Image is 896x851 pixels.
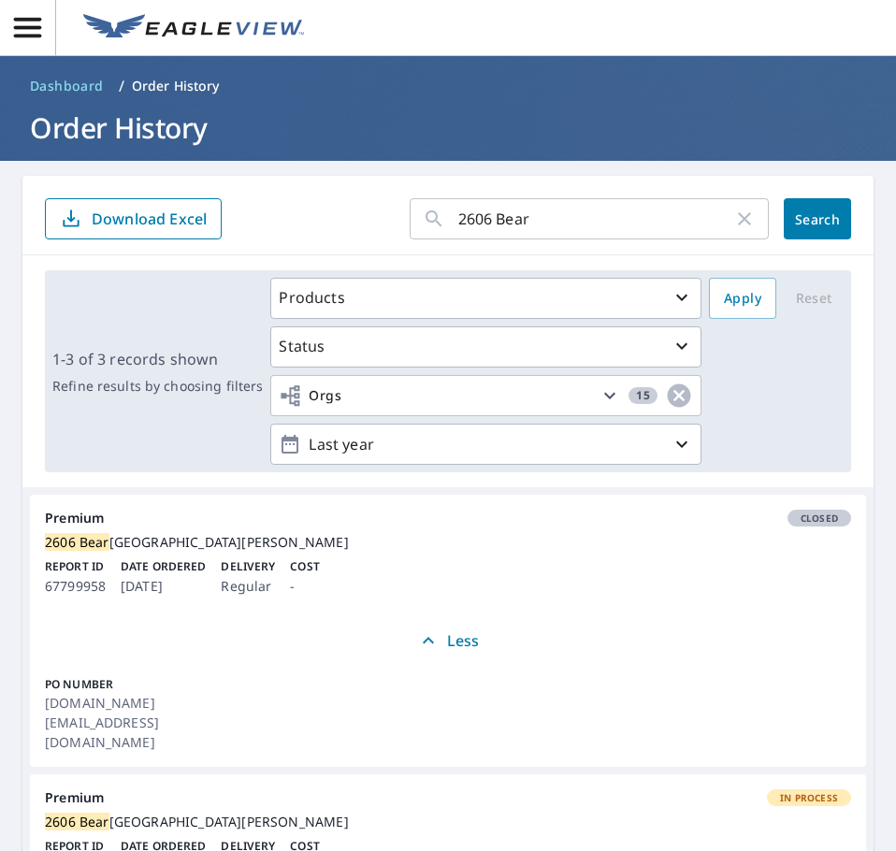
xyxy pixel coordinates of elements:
p: Less [417,629,480,652]
span: 15 [629,389,658,402]
a: EV Logo [72,3,315,53]
p: - [290,575,319,598]
span: Dashboard [30,77,104,95]
div: Premium [45,510,851,526]
div: Premium [45,789,851,806]
p: Last year [301,428,671,461]
button: Products [270,278,701,319]
span: Search [799,210,836,228]
mark: 2606 Bear [45,813,109,830]
nav: breadcrumb [22,71,874,101]
span: Closed [789,512,849,525]
p: Regular [221,575,275,598]
span: In Process [769,791,849,804]
p: Refine results by choosing filters [52,378,263,395]
p: Date Ordered [121,558,206,575]
p: Status [279,335,325,357]
p: 1-3 of 3 records shown [52,348,263,370]
h1: Order History [22,108,874,147]
p: [DOMAIN_NAME][EMAIL_ADDRESS][DOMAIN_NAME] [45,693,209,752]
input: Address, Report #, Claim ID, etc. [458,193,733,245]
button: Status [270,326,701,368]
a: Dashboard [22,71,111,101]
div: [GEOGRAPHIC_DATA][PERSON_NAME] [45,814,851,830]
p: [DATE] [121,575,206,598]
a: PremiumClosed2606 Bear[GEOGRAPHIC_DATA][PERSON_NAME]Report ID67799958Date Ordered[DATE]DeliveryRe... [30,495,866,620]
button: Search [784,198,851,239]
button: Orgs15 [270,375,701,416]
p: Delivery [221,558,275,575]
button: Download Excel [45,198,222,239]
button: Apply [709,278,776,319]
p: Download Excel [92,209,207,229]
p: PO Number [45,676,209,693]
p: Products [279,286,344,309]
p: Order History [132,77,220,95]
span: Orgs [279,384,341,408]
img: EV Logo [83,14,304,42]
span: Apply [724,287,761,310]
button: Last year [270,424,701,465]
p: Cost [290,558,319,575]
mark: 2606 Bear [45,533,109,551]
li: / [119,75,124,97]
button: Less [30,620,866,661]
p: 67799958 [45,575,106,598]
div: [GEOGRAPHIC_DATA][PERSON_NAME] [45,534,851,551]
p: Report ID [45,558,106,575]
